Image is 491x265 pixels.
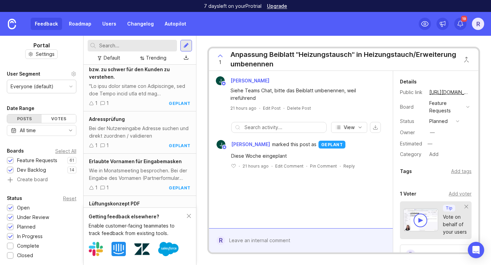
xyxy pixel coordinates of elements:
img: Salesforce logo [158,239,179,259]
div: Closed [17,252,33,259]
div: 1 [106,142,109,149]
span: Problem "Antragsteller" ist nicht immer klar bzw. zu schwer für den Kunden zu verstehen. [89,59,191,80]
div: geplant [169,143,191,149]
div: Planned [17,223,35,231]
div: Delete Post [287,105,311,111]
div: Pin Comment [310,163,337,169]
div: · [259,105,260,111]
div: 1 [106,184,109,191]
div: Vote on behalf of your users [443,213,467,236]
div: Default [104,54,120,62]
div: Edit Post [263,105,281,111]
div: Details [400,78,417,86]
div: All time [20,127,36,134]
button: R [472,18,484,30]
div: — [430,129,435,136]
div: Public link [400,89,424,96]
span: 19 [461,16,467,22]
div: geplant [169,100,191,106]
a: Changelog [123,18,158,30]
div: geplant [318,141,346,149]
div: Trending [146,54,166,62]
a: Problem "Antragsteller" ist nicht immer klar bzw. zu schwer für den Kunden zu verstehen."Lo ipsu ... [84,54,196,111]
div: Complete [17,242,39,250]
div: Under Review [17,214,49,221]
div: Reply [343,163,355,169]
div: Enable customer-facing teammates to track feedback from existing tools. [89,222,187,237]
img: Intercom logo [111,242,126,256]
div: Status [7,194,22,202]
input: Search activity... [244,124,323,131]
span: 21 hours ago [230,105,256,111]
img: video-thumbnail-vote-d41b83416815613422e2ca741bf692cc.jpg [403,208,438,231]
div: Estimated [400,141,422,146]
a: AdressprüfungBei der Nutzereingabe Adresse suchen und direkt zuordnen / validieren11geplant [84,111,196,154]
img: Slack logo [89,242,103,256]
div: Owner [400,129,424,136]
div: Category [400,151,424,158]
div: · [306,163,307,169]
span: Erlaubte Vornamen für Eingabemasken [89,158,182,164]
a: Erlaubte Vornamen für EingabemaskenWie in Monatsmeeting besprochen. Bei der Eingabe des Vornamen ... [84,154,196,196]
h1: Portal [33,41,50,49]
div: · [340,163,341,169]
p: 61 [70,158,74,163]
div: Open [17,204,30,212]
span: marked this post as [272,141,316,148]
div: · [271,163,272,169]
span: 1 [219,59,221,66]
span: Lüftungskonzept PDF [89,201,140,206]
div: Bei der Nutzereingabe Adresse suchen und direkt zuordnen / validieren [89,125,191,140]
div: Select All [55,149,76,153]
div: User Segment [7,70,40,78]
div: Feature Requests [429,99,463,114]
div: Board [400,103,424,111]
img: Julian Schmidt [216,76,225,85]
div: Everyone (default) [11,83,54,90]
div: Wie in Monatsmeeting besprochen. Bei der Eingabe des Vornamen (Partnerformular oder Bauherren-För... [89,167,191,182]
div: Diese Woche eingeplant [231,152,378,160]
div: 1 [106,99,109,107]
div: Feature Requests [17,157,57,164]
button: Close button [460,53,473,66]
div: 1 [95,184,98,191]
a: Roadmap [65,18,95,30]
span: Settings [36,51,55,58]
img: member badge [221,81,226,86]
div: planned [429,118,448,125]
a: Lüftungskonzept PDFPDF mit Infos, Formular und Beauftragung für das Lüftungskonzept entwickeln11i... [84,196,196,238]
input: Search... [99,42,174,49]
div: Boards [7,147,24,155]
div: Edit Comment [275,163,303,169]
div: · [239,163,240,169]
div: Open Intercom Messenger [468,242,484,258]
img: Canny Home [8,19,16,29]
div: 1 Voter [400,190,416,198]
div: — [426,139,434,148]
div: Anpassung Beiblatt "Heizungstausch" in Heizungstauch/Erweiterung umbenennen [230,50,456,69]
a: Create board [7,177,76,183]
a: Users [98,18,120,30]
div: Getting feedback elsewhere? [89,213,187,220]
a: Julian Schmidt[PERSON_NAME] [212,76,275,85]
div: · [283,105,284,111]
p: Tip [446,205,452,211]
div: geplant [169,185,191,191]
div: Reset [63,197,76,200]
div: Tags [400,167,412,175]
a: Upgrade [267,4,287,9]
a: Autopilot [161,18,190,30]
div: Add [427,150,441,159]
div: R [217,236,225,245]
div: In Progress [17,233,43,240]
button: export comments [370,122,381,133]
button: View [331,122,367,133]
span: [PERSON_NAME] [230,78,269,83]
div: Date Range [7,104,34,112]
div: Status [400,118,424,125]
p: 14 [70,167,74,173]
button: Settings [25,49,58,59]
img: Julian Schmidt [217,140,225,149]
